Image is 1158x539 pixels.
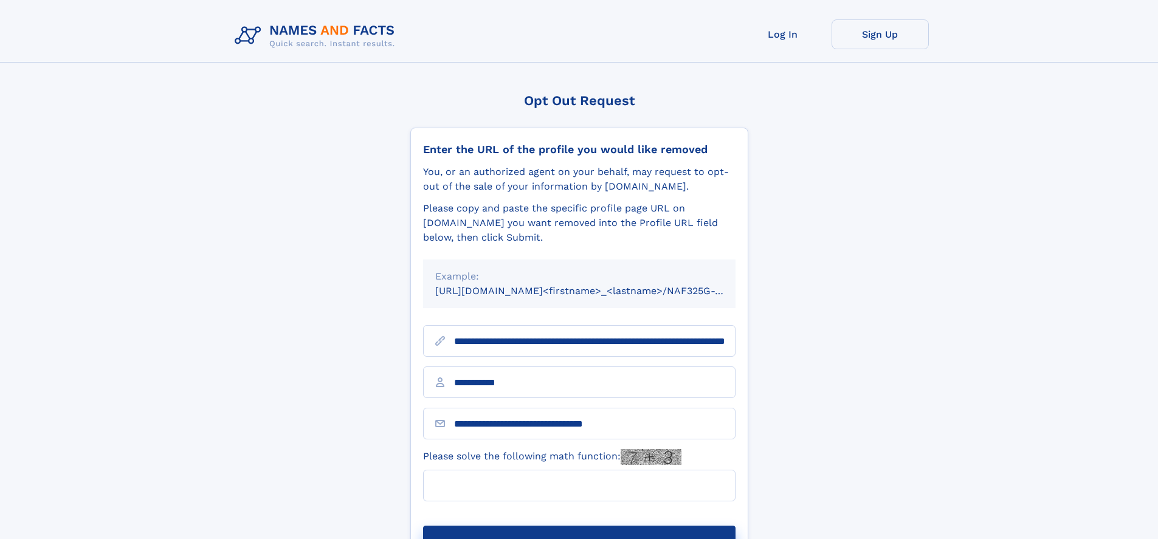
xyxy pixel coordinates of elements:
a: Log In [734,19,832,49]
small: [URL][DOMAIN_NAME]<firstname>_<lastname>/NAF325G-xxxxxxxx [435,285,759,297]
div: Enter the URL of the profile you would like removed [423,143,736,156]
div: Opt Out Request [410,93,748,108]
div: Please copy and paste the specific profile page URL on [DOMAIN_NAME] you want removed into the Pr... [423,201,736,245]
label: Please solve the following math function: [423,449,681,465]
div: You, or an authorized agent on your behalf, may request to opt-out of the sale of your informatio... [423,165,736,194]
div: Example: [435,269,723,284]
img: Logo Names and Facts [230,19,405,52]
a: Sign Up [832,19,929,49]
